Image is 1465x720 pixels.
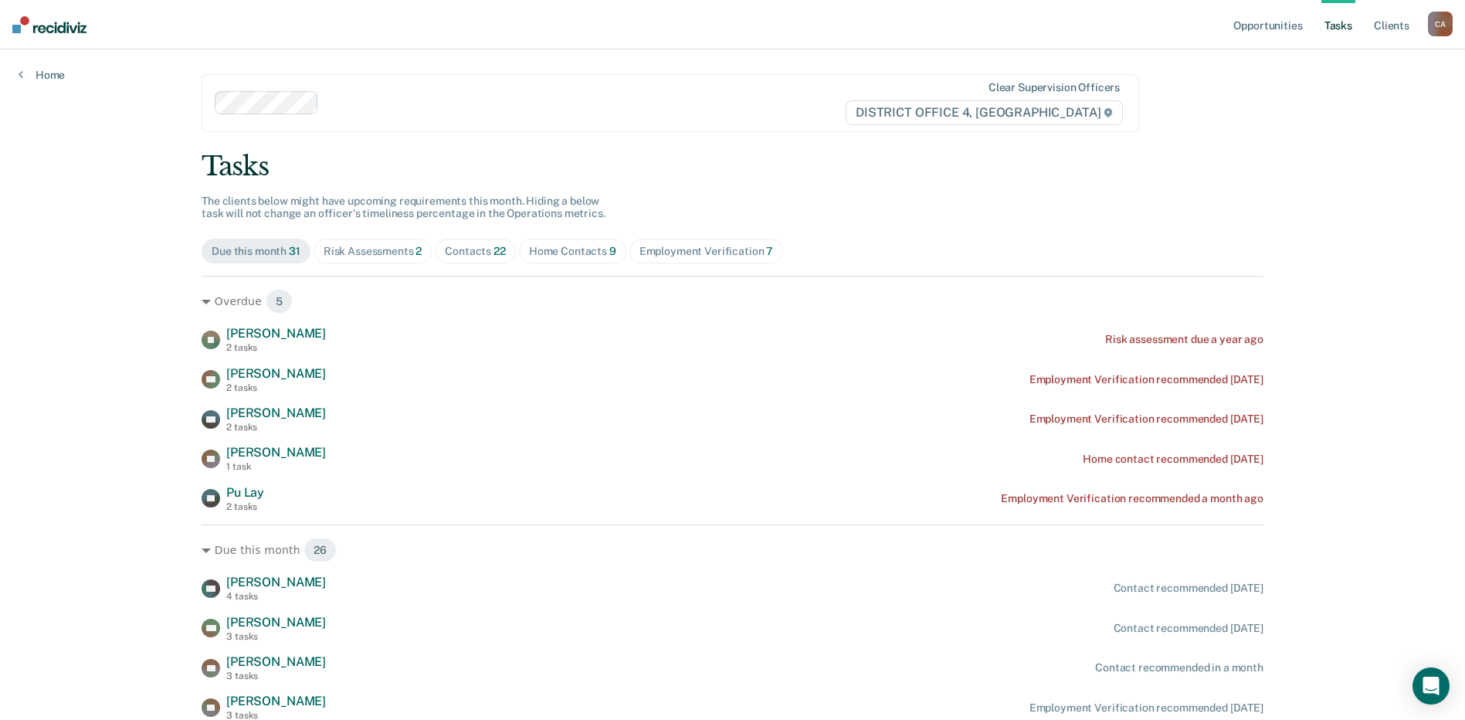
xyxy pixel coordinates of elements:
[304,538,337,562] span: 26
[1095,661,1263,674] div: Contact recommended in a month
[1029,701,1263,715] div: Employment Verification recommended [DATE]
[493,245,506,257] span: 22
[1029,373,1263,386] div: Employment Verification recommended [DATE]
[226,654,326,669] span: [PERSON_NAME]
[202,289,1263,314] div: Overdue 5
[226,485,264,500] span: Pu Lay
[226,406,326,420] span: [PERSON_NAME]
[609,245,616,257] span: 9
[1083,453,1263,466] div: Home contact recommended [DATE]
[1412,667,1450,705] div: Open Intercom Messenger
[1001,492,1263,505] div: Employment Verification recommended a month ago
[289,245,300,257] span: 31
[226,575,326,589] span: [PERSON_NAME]
[12,16,86,33] img: Recidiviz
[19,68,65,82] a: Home
[202,195,605,220] span: The clients below might have upcoming requirements this month. Hiding a below task will not chang...
[226,501,264,512] div: 2 tasks
[226,366,326,381] span: [PERSON_NAME]
[226,461,326,472] div: 1 task
[226,671,326,681] div: 3 tasks
[202,538,1263,562] div: Due this month 26
[226,342,326,353] div: 2 tasks
[1428,12,1453,36] div: C A
[639,245,774,258] div: Employment Verification
[226,591,326,602] div: 4 tasks
[1114,582,1263,595] div: Contact recommended [DATE]
[415,245,422,257] span: 2
[1114,622,1263,635] div: Contact recommended [DATE]
[266,289,293,314] span: 5
[226,445,326,460] span: [PERSON_NAME]
[989,81,1120,94] div: Clear supervision officers
[226,631,326,642] div: 3 tasks
[1105,333,1263,346] div: Risk assessment due a year ago
[226,615,326,630] span: [PERSON_NAME]
[212,245,300,258] div: Due this month
[226,382,326,393] div: 2 tasks
[1029,413,1263,426] div: Employment Verification recommended [DATE]
[529,245,616,258] div: Home Contacts
[846,100,1123,125] span: DISTRICT OFFICE 4, [GEOGRAPHIC_DATA]
[324,245,422,258] div: Risk Assessments
[226,694,326,708] span: [PERSON_NAME]
[202,151,1263,182] div: Tasks
[766,245,773,257] span: 7
[1428,12,1453,36] button: CA
[226,326,326,341] span: [PERSON_NAME]
[226,422,326,433] div: 2 tasks
[445,245,506,258] div: Contacts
